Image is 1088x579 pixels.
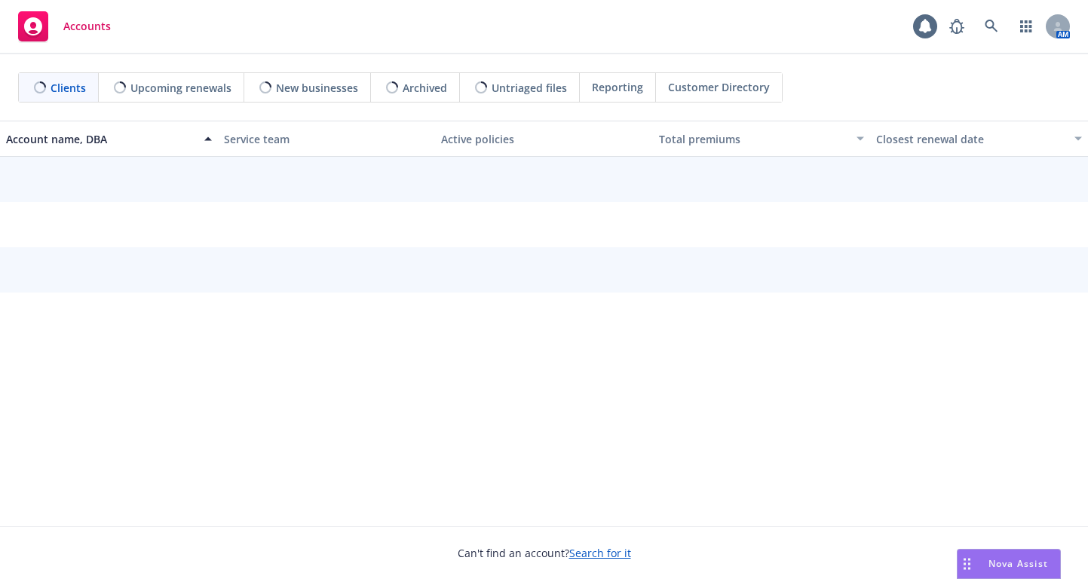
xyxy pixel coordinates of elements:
[441,131,647,147] div: Active policies
[958,550,976,578] div: Drag to move
[876,131,1065,147] div: Closest renewal date
[592,79,643,95] span: Reporting
[63,20,111,32] span: Accounts
[659,131,848,147] div: Total premiums
[458,545,631,561] span: Can't find an account?
[276,80,358,96] span: New businesses
[51,80,86,96] span: Clients
[988,557,1048,570] span: Nova Assist
[569,546,631,560] a: Search for it
[653,121,871,157] button: Total premiums
[130,80,231,96] span: Upcoming renewals
[218,121,436,157] button: Service team
[12,5,117,47] a: Accounts
[1011,11,1041,41] a: Switch app
[957,549,1061,579] button: Nova Assist
[403,80,447,96] span: Archived
[942,11,972,41] a: Report a Bug
[668,79,770,95] span: Customer Directory
[435,121,653,157] button: Active policies
[976,11,1007,41] a: Search
[6,131,195,147] div: Account name, DBA
[870,121,1088,157] button: Closest renewal date
[492,80,567,96] span: Untriaged files
[224,131,430,147] div: Service team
